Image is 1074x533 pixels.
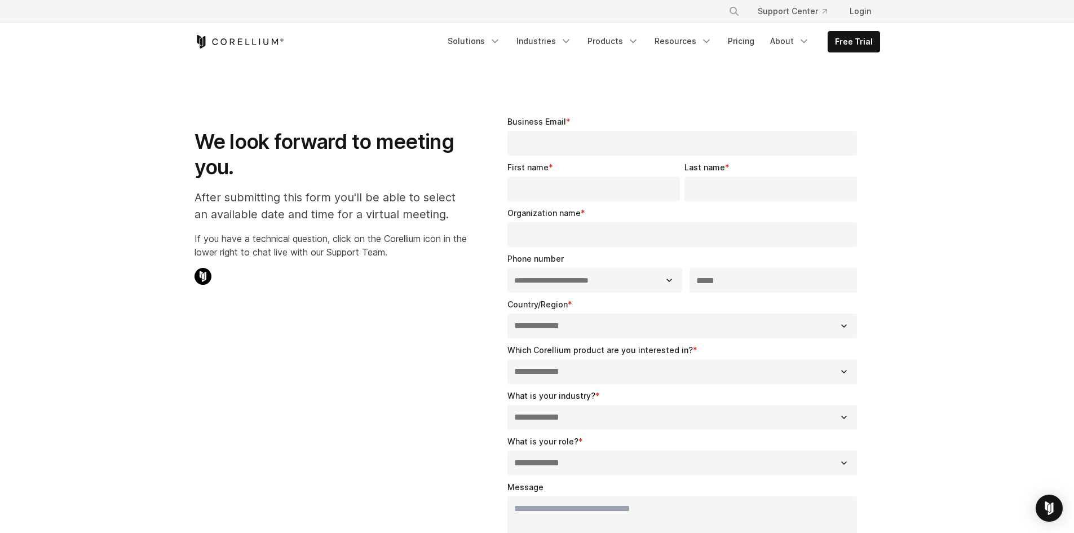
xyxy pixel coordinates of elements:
h1: We look forward to meeting you. [195,129,467,180]
span: What is your industry? [507,391,595,400]
a: Pricing [721,31,761,51]
div: Navigation Menu [715,1,880,21]
a: Solutions [441,31,507,51]
a: Support Center [749,1,836,21]
a: Corellium Home [195,35,284,49]
span: Which Corellium product are you interested in? [507,345,693,355]
span: What is your role? [507,437,578,446]
div: Navigation Menu [441,31,880,52]
a: Resources [648,31,719,51]
button: Search [724,1,744,21]
div: Open Intercom Messenger [1036,495,1063,522]
p: After submitting this form you'll be able to select an available date and time for a virtual meet... [195,189,467,223]
a: Login [841,1,880,21]
img: Corellium Chat Icon [195,268,211,285]
span: Last name [684,162,725,172]
a: Industries [510,31,578,51]
a: Products [581,31,646,51]
span: Business Email [507,117,566,126]
span: Message [507,482,543,492]
span: Country/Region [507,299,568,309]
a: Free Trial [828,32,879,52]
span: First name [507,162,549,172]
p: If you have a technical question, click on the Corellium icon in the lower right to chat live wit... [195,232,467,259]
a: About [763,31,816,51]
span: Phone number [507,254,564,263]
span: Organization name [507,208,581,218]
